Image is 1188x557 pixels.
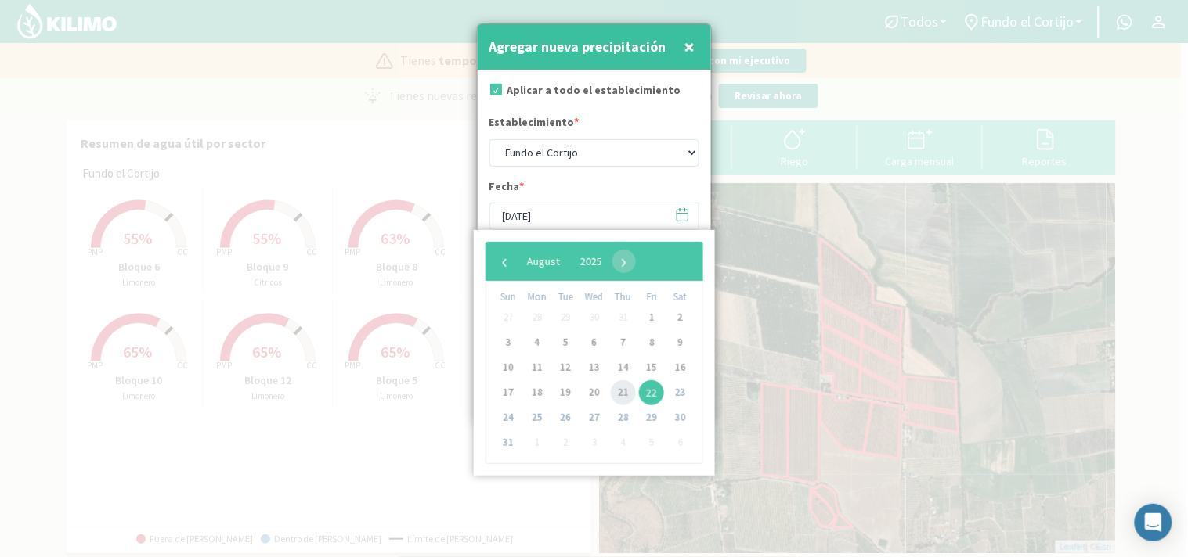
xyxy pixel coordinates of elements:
[582,380,607,405] span: 20
[639,430,664,455] span: 5
[582,355,607,380] span: 13
[681,31,699,63] button: Close
[493,250,636,264] bs-datepicker-navigation-view: ​ ​ ​
[496,305,521,330] span: 27
[668,355,693,380] span: 16
[639,380,664,405] span: 22
[489,114,580,135] label: Establecimiento
[611,355,636,380] span: 14
[527,254,560,268] span: August
[668,330,693,355] span: 9
[580,289,609,305] th: weekday
[570,250,612,273] button: 2025
[612,250,636,273] span: ›
[611,405,636,430] span: 28
[668,305,693,330] span: 2
[611,430,636,455] span: 4
[582,305,607,330] span: 30
[668,380,693,405] span: 23
[525,405,550,430] span: 25
[668,405,693,430] span: 30
[496,380,521,405] span: 17
[684,34,695,59] span: ×
[553,355,578,380] span: 12
[551,289,580,305] th: weekday
[611,330,636,355] span: 7
[496,405,521,430] span: 24
[496,330,521,355] span: 3
[666,289,695,305] th: weekday
[668,430,693,455] span: 6
[553,430,578,455] span: 2
[553,380,578,405] span: 19
[639,405,664,430] span: 29
[523,289,552,305] th: weekday
[582,430,607,455] span: 3
[496,355,521,380] span: 10
[639,330,664,355] span: 8
[611,305,636,330] span: 31
[525,430,550,455] span: 1
[639,305,664,330] span: 1
[525,305,550,330] span: 28
[489,36,666,58] h4: Agregar nueva precipitación
[1135,504,1172,541] div: Open Intercom Messenger
[525,355,550,380] span: 11
[553,330,578,355] span: 5
[582,405,607,430] span: 27
[582,330,607,355] span: 6
[494,289,523,305] th: weekday
[496,430,521,455] span: 31
[553,305,578,330] span: 29
[507,82,681,99] label: Aplicar a todo el establecimiento
[474,230,715,476] bs-datepicker-container: calendar
[639,355,664,380] span: 15
[517,250,570,273] button: August
[637,289,666,305] th: weekday
[608,289,637,305] th: weekday
[525,330,550,355] span: 4
[553,405,578,430] span: 26
[493,250,517,273] button: ‹
[489,178,525,199] label: Fecha
[525,380,550,405] span: 18
[611,380,636,405] span: 21
[580,254,602,268] span: 2025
